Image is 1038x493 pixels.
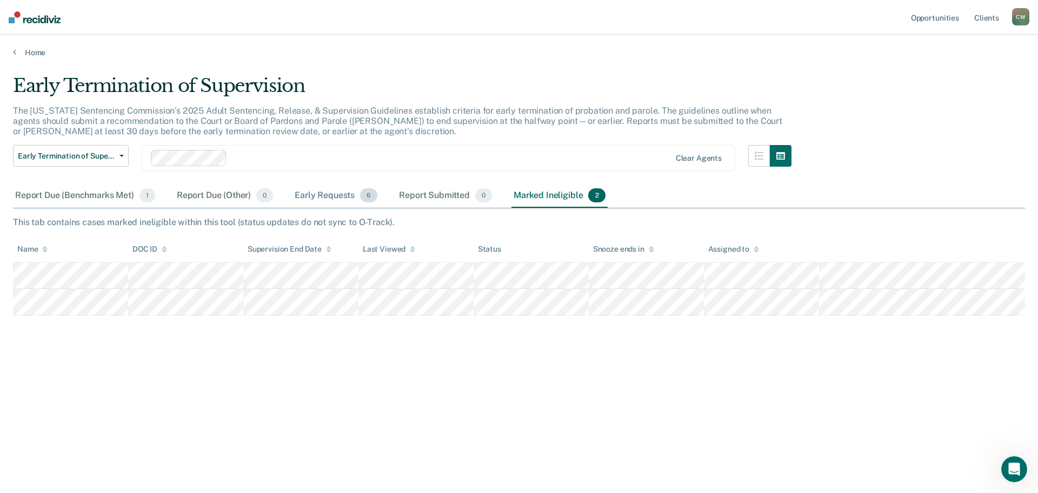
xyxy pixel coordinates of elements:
[593,245,654,254] div: Snooze ends in
[13,75,791,106] div: Early Termination of Supervision
[588,188,605,202] span: 2
[397,184,494,208] div: Report Submitted0
[248,245,331,254] div: Supervision End Date
[363,245,415,254] div: Last Viewed
[132,245,167,254] div: DOC ID
[13,106,782,136] p: The [US_STATE] Sentencing Commission’s 2025 Adult Sentencing, Release, & Supervision Guidelines e...
[9,11,61,23] img: Recidiviz
[708,245,759,254] div: Assigned to
[292,184,380,208] div: Early Requests6
[256,188,273,202] span: 0
[13,48,1025,57] a: Home
[676,154,722,163] div: Clear agents
[139,188,155,202] span: 1
[1012,8,1029,25] div: C W
[1012,8,1029,25] button: CW
[18,152,115,161] span: Early Termination of Supervision
[1001,456,1027,482] iframe: Intercom live chat
[13,217,1025,227] div: This tab contains cases marked ineligible within this tool (status updates do not sync to O-Track).
[360,188,377,202] span: 6
[478,245,501,254] div: Status
[13,184,157,208] div: Report Due (Benchmarks Met)1
[175,184,275,208] div: Report Due (Other)0
[13,145,129,167] button: Early Termination of Supervision
[475,188,492,202] span: 0
[511,184,608,208] div: Marked Ineligible2
[17,245,48,254] div: Name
